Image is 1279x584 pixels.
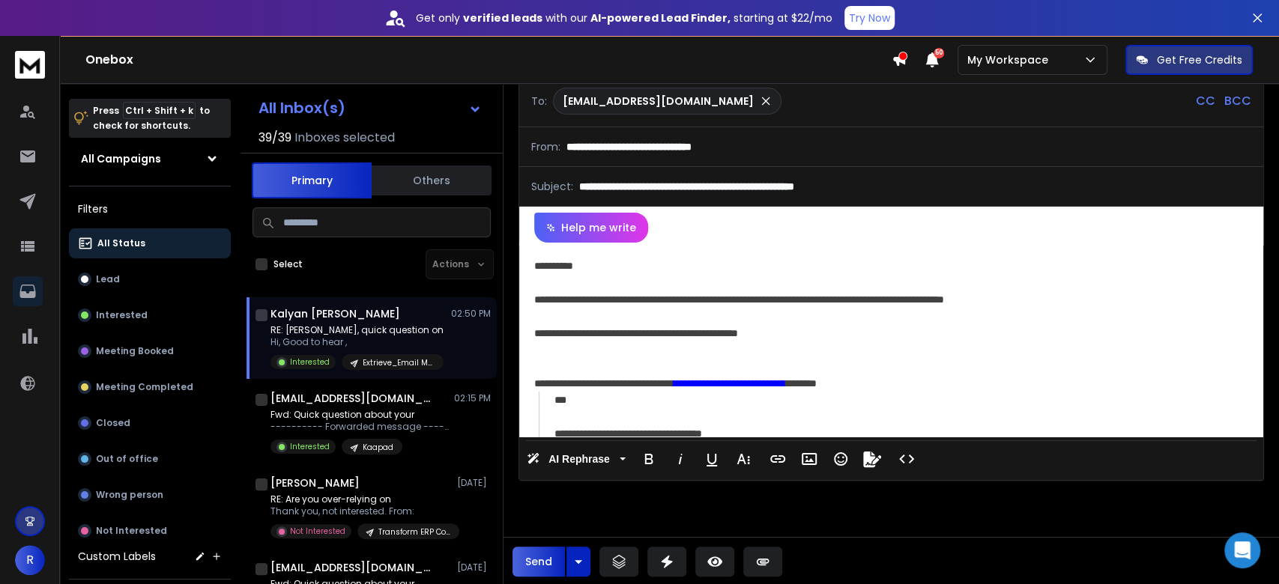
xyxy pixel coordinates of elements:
[258,129,291,147] span: 39 / 39
[463,10,542,25] strong: verified leads
[534,213,648,243] button: Help me write
[545,453,613,466] span: AI Rephrase
[457,562,491,574] p: [DATE]
[270,324,444,336] p: RE: [PERSON_NAME], quick question on
[666,444,695,474] button: Italic (Ctrl+I)
[273,258,303,270] label: Select
[967,52,1054,67] p: My Workspace
[258,100,345,115] h1: All Inbox(s)
[1157,52,1242,67] p: Get Free Credits
[416,10,832,25] p: Get only with our starting at $22/mo
[363,442,393,453] p: Kaapad
[372,164,492,197] button: Others
[524,444,629,474] button: AI Rephrase
[795,444,823,474] button: Insert Image (Ctrl+P)
[247,93,494,123] button: All Inbox(s)
[15,545,45,575] button: R
[934,48,944,58] span: 50
[590,10,731,25] strong: AI-powered Lead Finder,
[270,391,435,406] h1: [EMAIL_ADDRESS][DOMAIN_NAME]
[78,549,156,564] h3: Custom Labels
[1125,45,1253,75] button: Get Free Credits
[858,444,886,474] button: Signature
[96,381,193,393] p: Meeting Completed
[531,94,547,109] p: To:
[97,237,145,249] p: All Status
[96,453,158,465] p: Out of office
[892,444,921,474] button: Code View
[96,345,174,357] p: Meeting Booked
[69,228,231,258] button: All Status
[69,516,231,546] button: Not Interested
[252,162,372,198] button: Primary
[698,444,726,474] button: Underline (Ctrl+U)
[270,336,444,348] p: Hi, Good to hear ,
[290,441,330,452] p: Interested
[69,480,231,510] button: Wrong person
[270,493,450,505] p: RE: Are you over-relying on
[123,102,196,119] span: Ctrl + Shift + k
[93,103,210,133] p: Press to check for shortcuts.
[844,6,895,30] button: Try Now
[363,357,435,368] p: Extrieve_Email Messaging_Manufacturing
[270,475,360,490] h1: [PERSON_NAME]
[69,300,231,330] button: Interested
[69,198,231,219] h3: Filters
[378,526,450,538] p: Transform ERP Consulting_Email Campaign
[457,477,491,489] p: [DATE]
[294,129,395,147] h3: Inboxes selected
[1224,532,1260,568] div: Open Intercom Messenger
[69,408,231,438] button: Closed
[563,94,754,109] p: [EMAIL_ADDRESS][DOMAIN_NAME]
[729,444,758,474] button: More Text
[96,489,163,501] p: Wrong person
[849,10,890,25] p: Try Now
[15,51,45,79] img: logo
[96,525,167,537] p: Not Interested
[270,306,400,321] h1: Kalyan [PERSON_NAME]
[451,308,491,320] p: 02:50 PM
[1196,92,1215,110] p: CC
[69,336,231,366] button: Meeting Booked
[96,417,130,429] p: Closed
[69,372,231,402] button: Meeting Completed
[69,144,231,174] button: All Campaigns
[85,51,892,69] h1: Onebox
[290,526,345,537] p: Not Interested
[531,179,573,194] p: Subject:
[454,392,491,404] p: 02:15 PM
[1224,92,1251,110] p: BCC
[270,421,450,433] p: ---------- Forwarded message --------- From: [PERSON_NAME]
[635,444,663,474] button: Bold (Ctrl+B)
[69,444,231,474] button: Out of office
[270,505,450,517] p: Thank you, not interested. From:
[96,273,120,285] p: Lead
[270,409,450,421] p: Fwd: Quick question about your
[81,151,161,166] h1: All Campaigns
[531,139,560,154] p: From:
[290,356,330,368] p: Interested
[270,560,435,575] h1: [EMAIL_ADDRESS][DOMAIN_NAME]
[512,547,565,577] button: Send
[764,444,792,474] button: Insert Link (Ctrl+K)
[826,444,855,474] button: Emoticons
[69,264,231,294] button: Lead
[96,309,148,321] p: Interested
